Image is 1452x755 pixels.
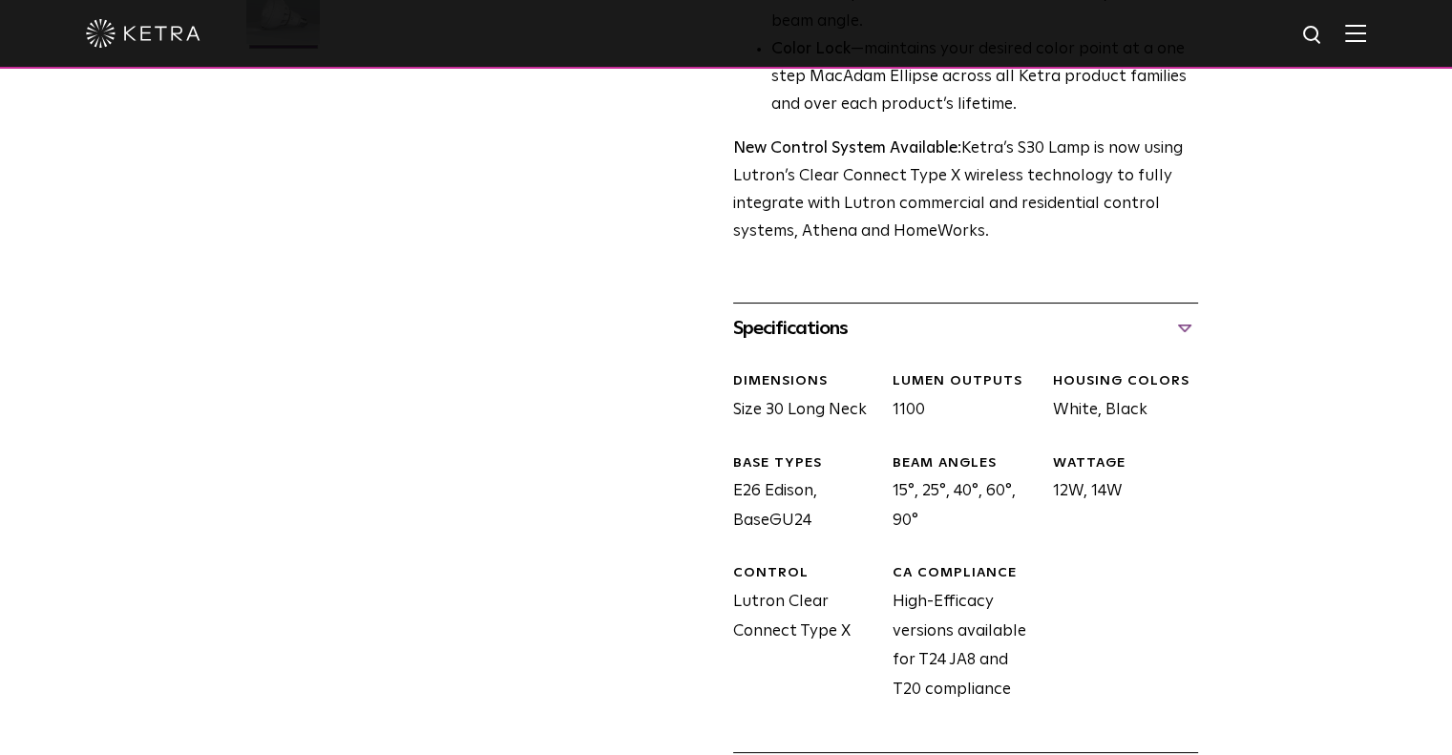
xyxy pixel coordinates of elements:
div: CA COMPLIANCE [893,564,1038,583]
div: E26 Edison, BaseGU24 [719,454,878,536]
div: DIMENSIONS [733,372,878,391]
div: Specifications [733,313,1198,344]
div: HOUSING COLORS [1052,372,1197,391]
div: 1100 [878,372,1038,425]
div: 12W, 14W [1038,454,1197,536]
div: CONTROL [733,564,878,583]
div: 15°, 25°, 40°, 60°, 90° [878,454,1038,536]
div: White, Black [1038,372,1197,425]
div: Size 30 Long Neck [719,372,878,425]
div: BEAM ANGLES [893,454,1038,473]
img: Hamburger%20Nav.svg [1345,24,1366,42]
div: High-Efficacy versions available for T24 JA8 and T20 compliance [878,564,1038,704]
strong: New Control System Available: [733,140,961,157]
img: ketra-logo-2019-white [86,19,200,48]
div: BASE TYPES [733,454,878,473]
div: LUMEN OUTPUTS [893,372,1038,391]
div: Lutron Clear Connect Type X [719,564,878,704]
p: Ketra’s S30 Lamp is now using Lutron’s Clear Connect Type X wireless technology to fully integrat... [733,136,1198,246]
div: WATTAGE [1052,454,1197,473]
img: search icon [1301,24,1325,48]
li: —maintains your desired color point at a one step MacAdam Ellipse across all Ketra product famili... [771,36,1198,119]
